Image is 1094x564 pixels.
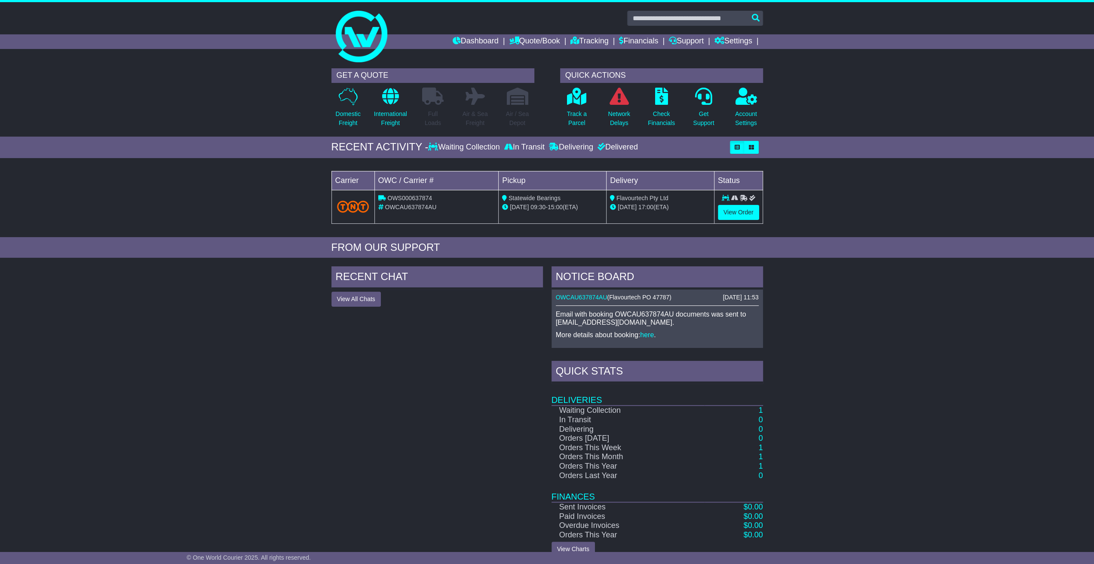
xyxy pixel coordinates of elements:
[509,34,560,49] a: Quote/Book
[552,530,705,540] td: Orders This Year
[453,34,499,49] a: Dashboard
[422,110,444,128] p: Full Loads
[335,110,360,128] p: Domestic Freight
[509,195,561,201] span: Statewide Bearings
[552,415,705,425] td: In Transit
[743,530,763,539] a: $0.00
[548,204,563,210] span: 15:00
[607,87,630,132] a: NetworkDelays
[616,195,668,201] span: Flavourtech Pty Ltd
[552,452,705,462] td: Orders This Month
[552,542,595,557] a: View Charts
[552,384,763,405] td: Deliveries
[556,294,607,301] a: OWCAU637874AU
[552,405,705,415] td: Waiting Collection
[758,462,763,470] a: 1
[547,143,595,152] div: Delivering
[758,443,763,452] a: 1
[552,425,705,434] td: Delivering
[693,110,714,128] p: Get Support
[331,141,429,153] div: RECENT ACTIVITY -
[758,434,763,442] a: 0
[648,110,675,128] p: Check Financials
[337,201,369,212] img: TNT_Domestic.png
[552,361,763,384] div: Quick Stats
[387,195,432,201] span: OWS000637874
[748,521,763,530] span: 0.00
[606,171,714,190] td: Delivery
[743,521,763,530] a: $0.00
[552,266,763,290] div: NOTICE BOARD
[567,87,587,132] a: Track aParcel
[502,203,603,212] div: - (ETA)
[618,204,637,210] span: [DATE]
[331,171,374,190] td: Carrier
[567,110,587,128] p: Track a Parcel
[669,34,704,49] a: Support
[758,425,763,433] a: 0
[758,452,763,461] a: 1
[331,68,534,83] div: GET A QUOTE
[714,171,763,190] td: Status
[374,110,407,128] p: International Freight
[374,171,499,190] td: OWC / Carrier #
[506,110,529,128] p: Air / Sea Depot
[552,434,705,443] td: Orders [DATE]
[647,87,675,132] a: CheckFinancials
[552,512,705,521] td: Paid Invoices
[510,204,529,210] span: [DATE]
[374,87,408,132] a: InternationalFreight
[609,294,669,301] span: Flavourtech PO 47787
[758,415,763,424] a: 0
[619,34,658,49] a: Financials
[187,554,311,561] span: © One World Courier 2025. All rights reserved.
[499,171,607,190] td: Pickup
[556,294,759,301] div: ( )
[556,331,759,339] p: More details about booking: .
[743,503,763,511] a: $0.00
[331,292,381,307] button: View All Chats
[608,110,630,128] p: Network Delays
[595,143,638,152] div: Delivered
[530,204,545,210] span: 09:30
[610,203,711,212] div: (ETA)
[748,503,763,511] span: 0.00
[552,443,705,453] td: Orders This Week
[743,512,763,521] a: $0.00
[748,512,763,521] span: 0.00
[331,241,763,254] div: FROM OUR SUPPORT
[714,34,752,49] a: Settings
[428,143,502,152] div: Waiting Collection
[758,471,763,480] a: 0
[552,502,705,512] td: Sent Invoices
[693,87,714,132] a: GetSupport
[335,87,361,132] a: DomesticFreight
[560,68,763,83] div: QUICK ACTIONS
[638,204,653,210] span: 17:00
[570,34,608,49] a: Tracking
[552,471,705,481] td: Orders Last Year
[331,266,543,290] div: RECENT CHAT
[556,310,759,326] p: Email with booking OWCAU637874AU documents was sent to [EMAIL_ADDRESS][DOMAIN_NAME].
[748,530,763,539] span: 0.00
[552,480,763,502] td: Finances
[718,205,759,220] a: View Order
[640,331,654,338] a: here
[552,521,705,530] td: Overdue Invoices
[758,406,763,415] a: 1
[735,87,757,132] a: AccountSettings
[552,462,705,471] td: Orders This Year
[735,110,757,128] p: Account Settings
[385,204,436,210] span: OWCAU637874AU
[723,294,758,301] div: [DATE] 11:53
[502,143,547,152] div: In Transit
[463,110,488,128] p: Air & Sea Freight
